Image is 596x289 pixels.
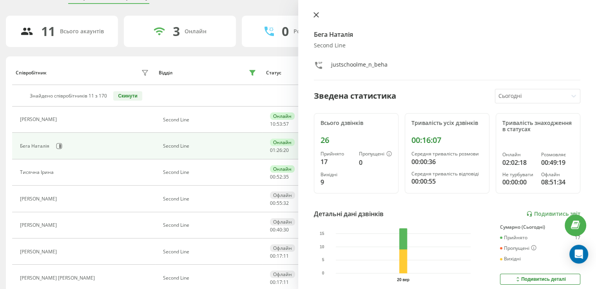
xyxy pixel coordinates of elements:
div: Second Line [163,249,258,255]
h4: Бега Наталія [314,30,581,39]
div: Open Intercom Messenger [569,245,588,264]
div: Second Line [163,196,258,202]
div: Вихідні [500,256,521,262]
div: Пропущені [500,245,536,251]
div: Онлайн [270,165,295,173]
div: Статус [266,70,281,76]
div: Середня тривалість розмови [411,151,483,157]
span: 40 [277,226,282,233]
a: Подивитись звіт [526,211,580,217]
div: Офлайн [270,244,295,252]
div: Всього дзвінків [321,120,392,126]
span: 30 [283,226,289,233]
div: : : [270,280,289,285]
div: 9 [321,177,353,187]
div: Відділ [159,70,172,76]
span: 53 [277,121,282,127]
div: [PERSON_NAME] [20,117,59,122]
div: 08:51:34 [541,177,574,187]
div: 3 [173,24,180,39]
button: Подивитись деталі [500,274,580,285]
div: 00:16:07 [411,135,483,145]
div: Тривалість знаходження в статусах [502,120,574,133]
div: Офлайн [270,218,295,226]
text: 0 [322,271,324,275]
div: Не турбувати [502,172,535,177]
span: 00 [270,173,275,180]
div: : : [270,121,289,127]
span: 00 [270,253,275,259]
div: Бега Наталія [20,143,51,149]
span: 57 [283,121,289,127]
span: 10 [270,121,275,127]
span: 32 [283,200,289,206]
div: : : [270,253,289,259]
div: Розмовляють [293,28,332,35]
span: 20 [283,147,289,154]
span: 17 [277,253,282,259]
div: : : [270,148,289,153]
div: Подивитись деталі [514,276,566,282]
div: Середня тривалість відповіді [411,171,483,177]
div: Співробітник [16,70,47,76]
div: : : [270,174,289,180]
div: Онлайн [502,152,535,157]
div: 00:00:36 [411,157,483,166]
div: Онлайн [185,28,207,35]
span: 55 [277,200,282,206]
span: 00 [270,200,275,206]
div: Пропущені [359,151,392,157]
text: 5 [322,258,324,262]
div: Прийнято [321,151,353,157]
div: justschoolme_n_beha [331,61,388,72]
div: Сумарно (Сьогодні) [500,224,580,230]
text: 15 [320,231,324,236]
div: Second Line [163,143,258,149]
div: Тривалість усіх дзвінків [411,120,483,126]
span: 01 [270,147,275,154]
div: Онлайн [270,139,295,146]
div: [PERSON_NAME] [PERSON_NAME] [20,275,97,281]
span: 11 [283,279,289,285]
div: 0 [282,24,289,39]
div: Second Line [163,275,258,281]
div: 26 [321,135,392,145]
div: Офлайн [270,191,295,199]
div: [PERSON_NAME] [20,249,59,255]
div: Офлайн [541,172,574,177]
div: 11 [41,24,55,39]
div: 00:00:00 [502,177,535,187]
span: 11 [283,253,289,259]
span: 00 [270,226,275,233]
span: 52 [277,173,282,180]
div: Детальні дані дзвінків [314,209,384,219]
span: 17 [277,279,282,285]
div: Тисячна Ірина [20,170,56,175]
div: [PERSON_NAME] [20,222,59,228]
div: Офлайн [270,271,295,278]
div: Знайдено співробітників 11 з 170 [30,93,107,99]
div: Second Line [163,117,258,123]
div: Вихідні [321,172,353,177]
div: Розмовляє [541,152,574,157]
div: Second Line [163,222,258,228]
div: Second Line [163,170,258,175]
div: 02:02:18 [502,158,535,167]
div: 17 [575,235,580,240]
div: 0 [359,158,392,167]
div: : : [270,200,289,206]
span: 35 [283,173,289,180]
div: : : [270,227,289,233]
span: 26 [277,147,282,154]
div: [PERSON_NAME] [20,196,59,202]
div: Зведена статистика [314,90,396,102]
button: Скинути [113,91,142,101]
div: 00:00:55 [411,177,483,186]
div: Second Line [314,42,581,49]
div: 17 [321,157,353,166]
div: Прийнято [500,235,527,240]
span: 00 [270,279,275,285]
text: 10 [320,245,324,249]
div: Онлайн [270,112,295,120]
div: Всього акаунтів [60,28,104,35]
